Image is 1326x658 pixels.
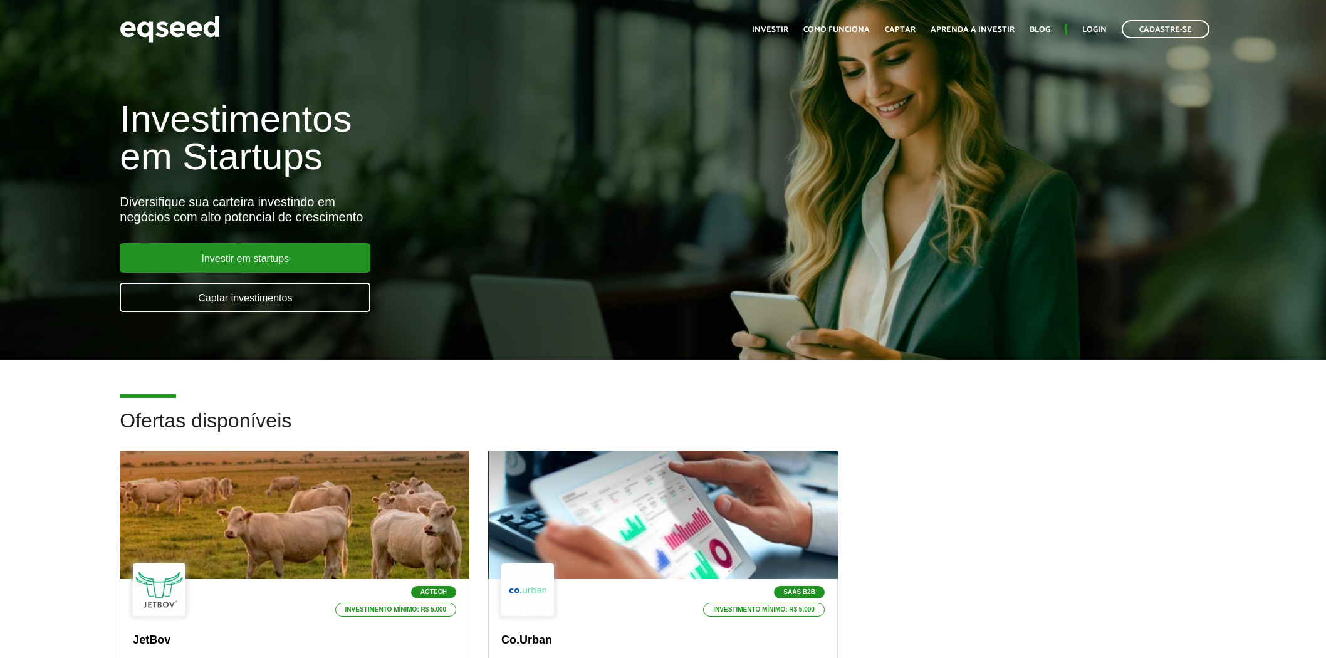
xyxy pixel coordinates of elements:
[120,410,1206,451] h2: Ofertas disponíveis
[885,26,916,34] a: Captar
[133,634,456,647] p: JetBov
[774,586,825,598] p: SaaS B2B
[752,26,788,34] a: Investir
[120,13,220,46] img: EqSeed
[120,283,370,312] a: Captar investimentos
[411,586,456,598] p: Agtech
[1082,26,1107,34] a: Login
[120,194,764,224] div: Diversifique sua carteira investindo em negócios com alto potencial de crescimento
[335,603,457,617] p: Investimento mínimo: R$ 5.000
[501,634,825,647] p: Co.Urban
[1122,20,1209,38] a: Cadastre-se
[120,243,370,273] a: Investir em startups
[1030,26,1050,34] a: Blog
[931,26,1015,34] a: Aprenda a investir
[120,100,764,175] h1: Investimentos em Startups
[803,26,870,34] a: Como funciona
[703,603,825,617] p: Investimento mínimo: R$ 5.000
